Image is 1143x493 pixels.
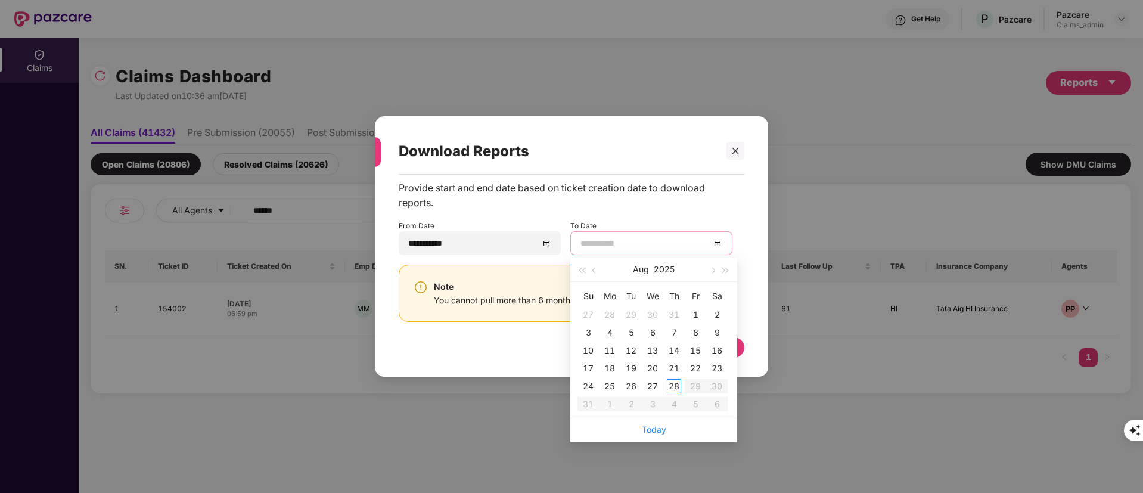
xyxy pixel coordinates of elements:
[685,306,706,324] td: 2025-08-01
[685,342,706,359] td: 2025-08-15
[685,324,706,342] td: 2025-08-08
[706,287,728,306] th: Sa
[620,306,642,324] td: 2025-07-29
[645,325,660,340] div: 6
[645,379,660,393] div: 27
[642,287,663,306] th: We
[577,342,599,359] td: 2025-08-10
[642,377,663,395] td: 2025-08-27
[414,280,428,294] img: svg+xml;base64,PHN2ZyBpZD0iV2FybmluZ18tXzI0eDI0IiBkYXRhLW5hbWU9Ildhcm5pbmcgLSAyNHgyNCIgeG1sbnM9Im...
[577,359,599,377] td: 2025-08-17
[624,308,638,322] div: 29
[706,306,728,324] td: 2025-08-02
[633,258,649,281] button: Aug
[645,343,660,358] div: 13
[602,379,617,393] div: 25
[581,343,595,358] div: 10
[620,324,642,342] td: 2025-08-05
[581,325,595,340] div: 3
[710,308,724,322] div: 2
[710,361,724,376] div: 23
[667,325,681,340] div: 7
[624,343,638,358] div: 12
[399,128,716,175] div: Download Reports
[731,147,740,155] span: close
[645,308,660,322] div: 30
[602,343,617,358] div: 11
[570,221,732,256] div: To Date
[581,379,595,393] div: 24
[663,287,685,306] th: Th
[663,359,685,377] td: 2025-08-21
[399,181,732,210] div: Provide start and end date based on ticket creation date to download reports.
[706,359,728,377] td: 2025-08-23
[599,377,620,395] td: 2025-08-25
[624,361,638,376] div: 19
[399,221,561,256] div: From Date
[667,379,681,393] div: 28
[645,361,660,376] div: 20
[577,377,599,395] td: 2025-08-24
[667,361,681,376] div: 21
[620,359,642,377] td: 2025-08-19
[663,306,685,324] td: 2025-07-31
[667,343,681,358] div: 14
[642,306,663,324] td: 2025-07-30
[602,325,617,340] div: 4
[688,325,703,340] div: 8
[706,324,728,342] td: 2025-08-09
[434,294,644,307] div: You cannot pull more than 6 months of data at a time.
[688,361,703,376] div: 22
[663,342,685,359] td: 2025-08-14
[434,280,644,294] div: Note
[706,342,728,359] td: 2025-08-16
[685,359,706,377] td: 2025-08-22
[642,324,663,342] td: 2025-08-06
[577,324,599,342] td: 2025-08-03
[642,359,663,377] td: 2025-08-20
[663,377,685,395] td: 2025-08-28
[620,377,642,395] td: 2025-08-26
[602,361,617,376] div: 18
[620,342,642,359] td: 2025-08-12
[624,325,638,340] div: 5
[663,324,685,342] td: 2025-08-07
[620,287,642,306] th: Tu
[624,379,638,393] div: 26
[599,287,620,306] th: Mo
[688,308,703,322] div: 1
[581,361,595,376] div: 17
[577,287,599,306] th: Su
[667,308,681,322] div: 31
[602,308,617,322] div: 28
[577,306,599,324] td: 2025-07-27
[710,343,724,358] div: 16
[599,342,620,359] td: 2025-08-11
[710,325,724,340] div: 9
[581,308,595,322] div: 27
[599,359,620,377] td: 2025-08-18
[642,424,666,435] a: Today
[599,324,620,342] td: 2025-08-04
[688,343,703,358] div: 15
[642,342,663,359] td: 2025-08-13
[654,258,675,281] button: 2025
[685,287,706,306] th: Fr
[599,306,620,324] td: 2025-07-28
